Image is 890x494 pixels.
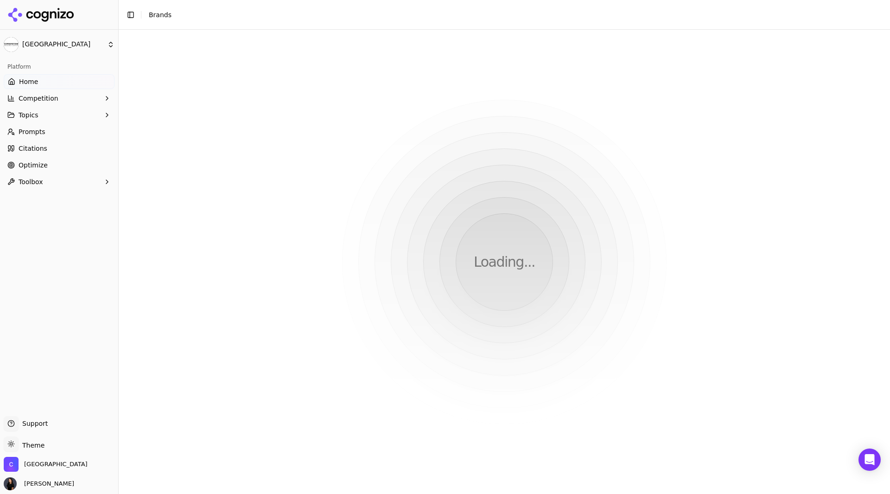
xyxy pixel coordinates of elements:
[19,77,38,86] span: Home
[4,158,114,173] a: Optimize
[4,457,19,472] img: Cornerstone Healing Center
[19,177,43,186] span: Toolbox
[4,91,114,106] button: Competition
[4,141,114,156] a: Citations
[474,254,535,270] p: Loading...
[4,108,114,122] button: Topics
[19,110,38,120] span: Topics
[24,460,88,468] span: Cornerstone Healing Center
[4,174,114,189] button: Toolbox
[19,442,44,449] span: Theme
[4,477,74,490] button: Open user button
[19,144,47,153] span: Citations
[19,160,48,170] span: Optimize
[4,477,17,490] img: Susana Spiegel
[4,37,19,52] img: Cornerstone Healing Center
[4,124,114,139] a: Prompts
[22,40,103,49] span: [GEOGRAPHIC_DATA]
[858,449,881,471] div: Open Intercom Messenger
[19,94,58,103] span: Competition
[20,480,74,488] span: [PERSON_NAME]
[4,59,114,74] div: Platform
[19,127,45,136] span: Prompts
[149,10,172,19] nav: breadcrumb
[4,74,114,89] a: Home
[19,419,48,428] span: Support
[4,457,88,472] button: Open organization switcher
[149,11,172,19] span: Brands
